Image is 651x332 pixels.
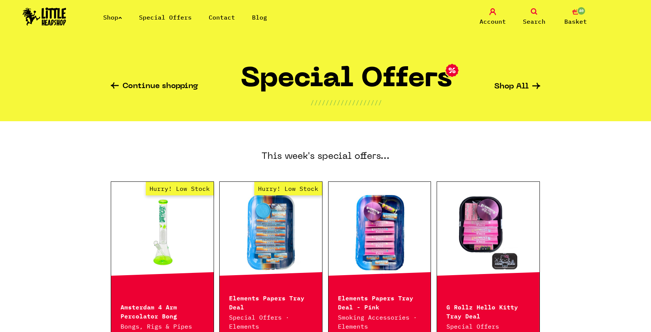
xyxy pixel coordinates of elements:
[111,82,198,91] a: Continue shopping
[229,293,313,311] p: Elements Papers Tray Deal
[229,313,313,331] p: Special Offers · Elements
[121,322,204,331] p: Bongs, Rigs & Pipes
[338,293,422,311] p: Elements Papers Tray Deal - Pink
[446,302,530,320] p: G Rollz Hello Kitty Tray Deal
[220,195,322,270] a: Hurry! Low Stock
[146,182,214,195] span: Hurry! Low Stock
[577,6,586,15] span: 40
[252,14,267,21] a: Blog
[338,313,422,331] p: Smoking Accessories · Elements
[515,8,553,26] a: Search
[209,14,235,21] a: Contact
[564,17,587,26] span: Basket
[121,302,204,320] p: Amsterdam 4 Arm Percolator Bong
[310,98,382,107] p: ///////////////////
[254,182,322,195] span: Hurry! Low Stock
[111,121,540,181] h3: This week's special offers...
[480,17,506,26] span: Account
[139,14,192,21] a: Special Offers
[111,195,214,270] a: Hurry! Low Stock
[446,322,530,331] p: Special Offers
[23,8,66,26] img: Little Head Shop Logo
[523,17,546,26] span: Search
[494,83,540,91] a: Shop All
[241,67,452,98] h1: Special Offers
[103,14,122,21] a: Shop
[557,8,594,26] a: 40 Basket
